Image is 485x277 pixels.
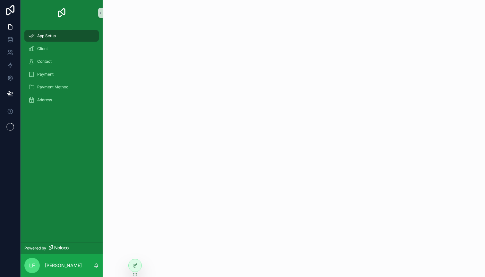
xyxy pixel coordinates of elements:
[45,262,82,269] p: [PERSON_NAME]
[37,97,52,102] span: Address
[56,8,67,18] img: App logo
[24,246,46,251] span: Powered by
[24,56,99,67] a: Contact
[24,30,99,42] a: App Setup
[24,81,99,93] a: Payment Method
[37,72,54,77] span: Payment
[24,43,99,54] a: Client
[37,33,56,38] span: App Setup
[21,242,103,254] a: Powered by
[21,26,103,114] div: scrollable content
[24,69,99,80] a: Payment
[24,94,99,106] a: Address
[37,59,52,64] span: Contact
[29,262,35,269] span: LF
[37,46,48,51] span: Client
[37,85,68,90] span: Payment Method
